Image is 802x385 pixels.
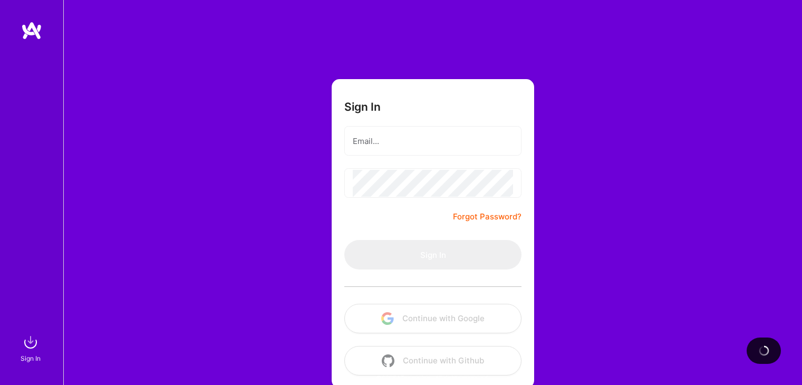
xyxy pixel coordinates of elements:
img: icon [381,312,394,325]
a: sign inSign In [22,332,41,364]
input: Email... [353,128,513,155]
img: loading [756,343,771,358]
button: Continue with Google [344,304,521,333]
img: sign in [20,332,41,353]
button: Sign In [344,240,521,269]
div: Sign In [21,353,41,364]
h3: Sign In [344,100,381,113]
a: Forgot Password? [453,210,521,223]
img: logo [21,21,42,40]
button: Continue with Github [344,346,521,376]
img: icon [382,354,394,367]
